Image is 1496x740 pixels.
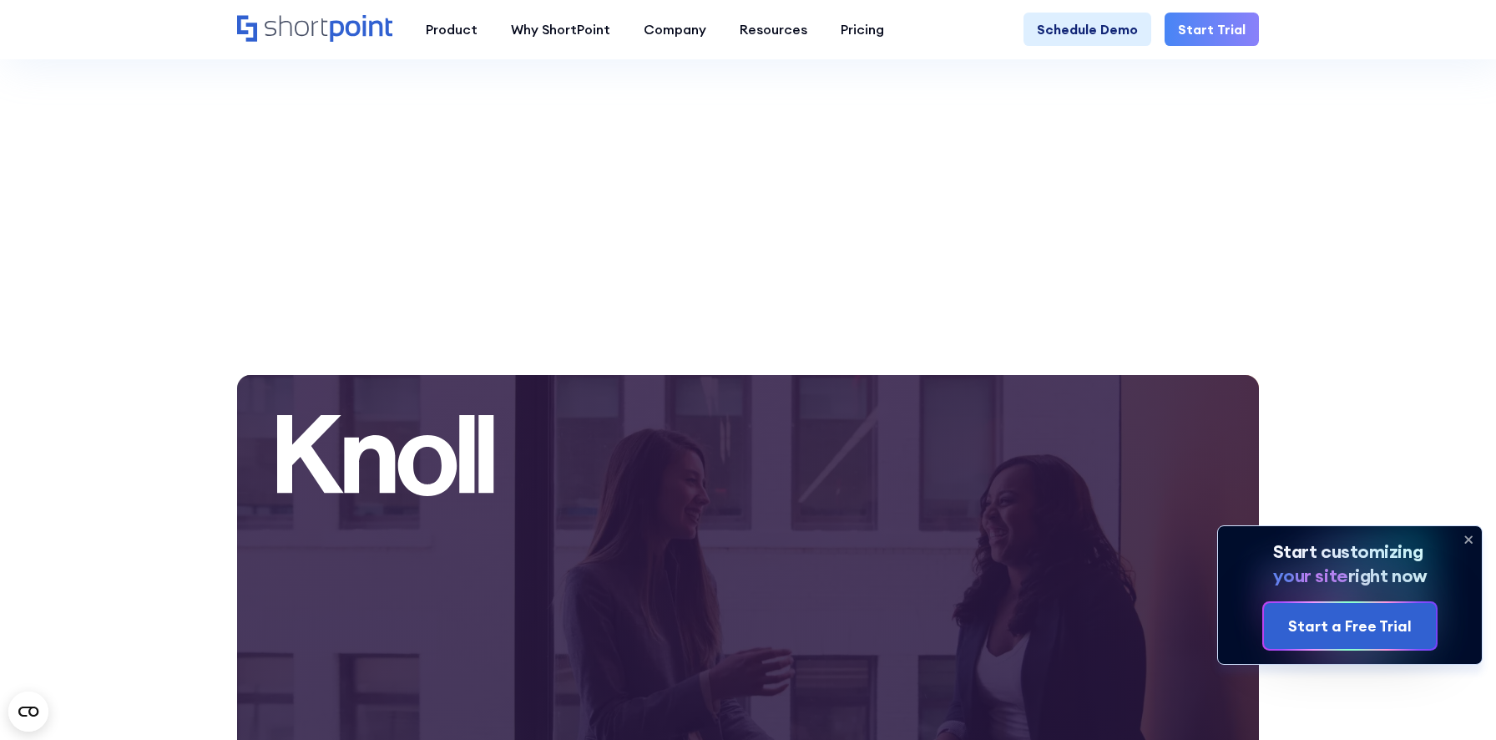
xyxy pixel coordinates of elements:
a: Resources [723,13,824,46]
div: Company [644,19,706,39]
a: Why ShortPoint [494,13,627,46]
a: Start Trial [1165,13,1259,46]
div: Product [426,19,478,39]
a: Company [627,13,723,46]
div: Start a Free Trial [1288,615,1412,637]
a: Home [237,15,392,43]
a: Schedule Demo [1023,13,1151,46]
a: Product [409,13,494,46]
div: Resources [740,19,807,39]
div: Pricing [841,19,884,39]
div: Why ShortPoint [511,19,610,39]
a: Start a Free Trial [1264,603,1436,650]
a: Pricing [824,13,901,46]
iframe: Chat Widget [1195,546,1496,740]
button: Open CMP widget [8,692,48,732]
